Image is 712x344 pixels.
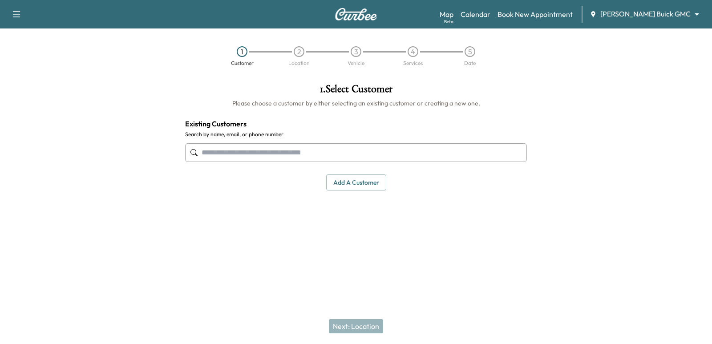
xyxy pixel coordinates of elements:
h1: 1 . Select Customer [185,84,527,99]
div: Location [288,61,310,66]
div: Beta [444,18,453,25]
div: Date [464,61,476,66]
a: MapBeta [440,9,453,20]
div: 2 [294,46,304,57]
label: Search by name, email, or phone number [185,131,527,138]
div: Customer [231,61,254,66]
button: Add a customer [326,174,386,191]
div: Vehicle [348,61,364,66]
span: [PERSON_NAME] Buick GMC [600,9,691,19]
div: Services [403,61,423,66]
div: 1 [237,46,247,57]
a: Book New Appointment [498,9,573,20]
div: 4 [408,46,418,57]
h4: Existing Customers [185,118,527,129]
h6: Please choose a customer by either selecting an existing customer or creating a new one. [185,99,527,108]
img: Curbee Logo [335,8,377,20]
div: 3 [351,46,361,57]
div: 5 [465,46,475,57]
a: Calendar [461,9,490,20]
